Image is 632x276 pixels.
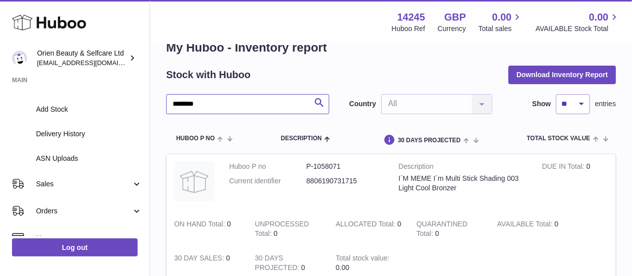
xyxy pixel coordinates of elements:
[492,11,512,24] span: 0.00
[399,174,527,193] div: I´M MEME I´m Multi Stick Shading 003 Light Cool Bronzer
[398,137,461,144] span: 30 DAYS PROJECTED
[328,212,409,246] td: 0
[336,254,389,264] strong: Total stock value
[527,135,590,142] span: Total stock value
[478,11,523,34] a: 0.00 Total sales
[36,206,132,216] span: Orders
[595,99,616,109] span: entries
[397,11,425,24] strong: 14245
[306,176,383,186] dd: 8806190731715
[444,11,466,24] strong: GBP
[167,212,247,246] td: 0
[532,99,551,109] label: Show
[36,179,132,189] span: Sales
[589,11,608,24] span: 0.00
[37,59,147,67] span: [EMAIL_ADDRESS][DOMAIN_NAME]
[490,212,570,246] td: 0
[176,135,215,142] span: Huboo P no
[336,220,397,230] strong: ALLOCATED Total
[349,99,376,109] label: Country
[508,66,616,84] button: Download Inventory Report
[36,105,142,114] span: Add Stock
[12,238,138,256] a: Log out
[166,40,616,56] h1: My Huboo - Inventory report
[497,220,554,230] strong: AVAILABLE Total
[535,154,615,212] td: 0
[255,220,309,240] strong: UNPROCESSED Total
[12,51,27,66] img: Jc.duenasmilian@orientrade.com
[36,154,142,163] span: ASN Uploads
[392,24,425,34] div: Huboo Ref
[535,24,620,34] span: AVAILABLE Stock Total
[36,129,142,139] span: Delivery History
[535,11,620,34] a: 0.00 AVAILABLE Stock Total
[174,162,214,202] img: product image
[36,233,142,243] span: Usage
[281,135,322,142] span: Description
[478,24,523,34] span: Total sales
[336,263,349,271] span: 0.00
[306,162,383,171] dd: P-1058071
[438,24,466,34] div: Currency
[37,49,127,68] div: Orien Beauty & Selfcare Ltd
[174,254,226,264] strong: 30 DAY SALES
[166,68,251,82] h2: Stock with Huboo
[174,220,227,230] strong: ON HAND Total
[247,212,328,246] td: 0
[435,229,439,237] span: 0
[255,254,301,274] strong: 30 DAYS PROJECTED
[542,162,586,173] strong: DUE IN Total
[229,176,306,186] dt: Current identifier
[229,162,306,171] dt: Huboo P no
[399,162,527,174] strong: Description
[416,220,467,240] strong: QUARANTINED Total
